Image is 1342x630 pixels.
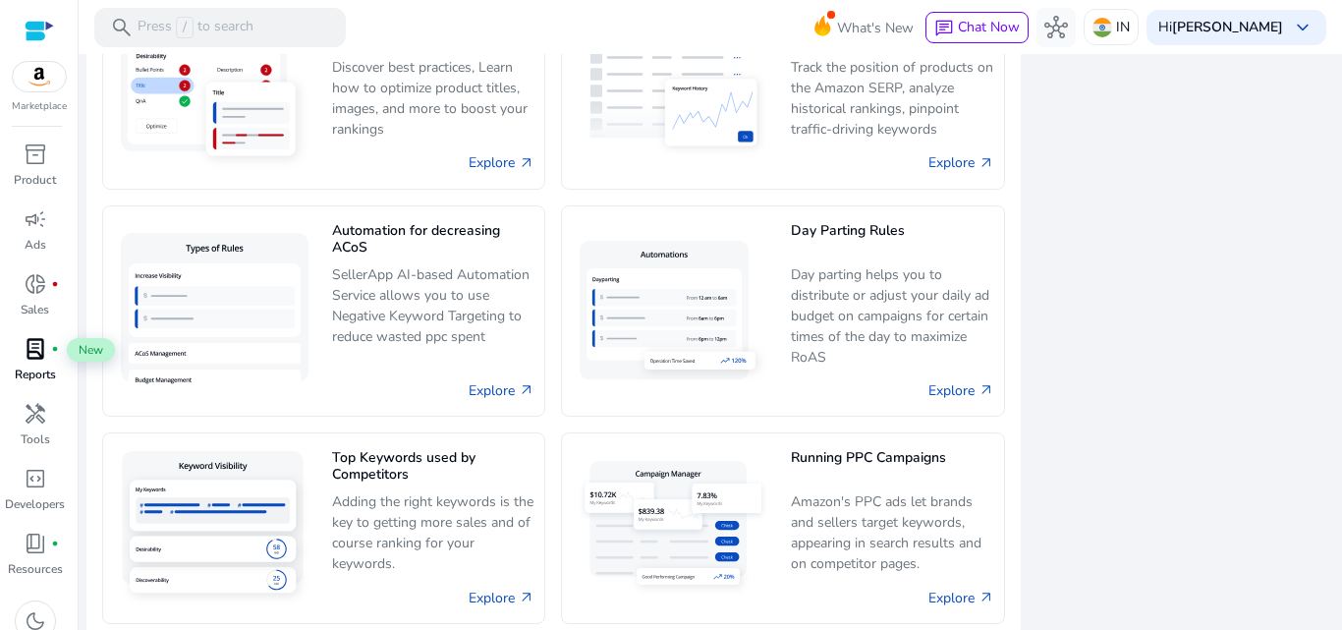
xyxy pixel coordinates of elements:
p: Developers [5,495,65,513]
a: Explore [469,588,534,608]
span: search [110,16,134,39]
img: Day Parting Rules [572,233,775,389]
p: Discover best practices, Learn how to optimize product titles, images, and more to boost your ran... [332,57,535,141]
p: Press to search [138,17,253,38]
p: Sales [21,301,49,318]
span: keyboard_arrow_down [1291,16,1314,39]
b: [PERSON_NAME] [1172,18,1283,36]
p: SellerApp AI-based Automation Service allows you to use Negative Keyword Targeting to reduce wast... [332,264,535,348]
span: book_4 [24,532,47,555]
span: arrow_outward [519,155,534,171]
span: What's New [837,11,914,45]
img: Listing Optimization [113,11,316,177]
img: in.svg [1092,18,1112,37]
p: Product [14,171,56,189]
span: arrow_outward [979,155,994,171]
span: arrow_outward [979,382,994,398]
button: chatChat Now [925,12,1029,43]
img: Running PPC Campaigns [572,453,775,603]
p: IN [1116,10,1130,44]
p: Reports [15,366,56,383]
h5: Top Keywords used by Competitors [332,450,535,485]
span: New [67,338,115,362]
button: hub [1036,8,1076,47]
span: arrow_outward [979,590,994,605]
p: Hi [1158,21,1283,34]
span: code_blocks [24,467,47,490]
a: Explore [469,380,534,401]
span: hub [1044,16,1068,39]
span: inventory_2 [24,143,47,166]
p: Marketplace [12,99,67,114]
p: Amazon's PPC ads let brands and sellers target keywords, appearing in search results and on compe... [791,491,994,575]
p: Day parting helps you to distribute or adjust your daily ad budget on campaigns for certain times... [791,264,994,368]
p: Track the position of products on the Amazon SERP, analyze historical rankings, pinpoint traffic-... [791,57,994,141]
p: Ads [25,236,46,254]
p: Resources [8,560,63,578]
span: fiber_manual_record [51,540,59,547]
h5: Running PPC Campaigns [791,450,994,485]
span: fiber_manual_record [51,280,59,288]
p: Adding the right keywords is the key to getting more sales and of course ranking for your keywords. [332,491,535,575]
span: arrow_outward [519,590,534,605]
span: chat [934,19,954,38]
span: lab_profile [24,337,47,361]
img: Top Keywords used by Competitors [113,443,316,613]
img: amazon.svg [13,62,66,91]
h5: Day Parting Rules [791,223,994,258]
span: campaign [24,207,47,231]
img: Understanding Keyword rankings [572,24,775,164]
span: arrow_outward [519,382,534,398]
img: Automation for decreasing ACoS [113,225,316,398]
a: Explore [928,588,994,608]
h5: Automation for decreasing ACoS [332,223,535,258]
span: Chat Now [958,18,1020,36]
p: Tools [21,430,50,448]
a: Explore [928,380,994,401]
span: fiber_manual_record [51,345,59,353]
span: handyman [24,402,47,426]
a: Explore [469,152,534,173]
a: Explore [928,152,994,173]
span: / [176,17,194,38]
span: donut_small [24,272,47,296]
